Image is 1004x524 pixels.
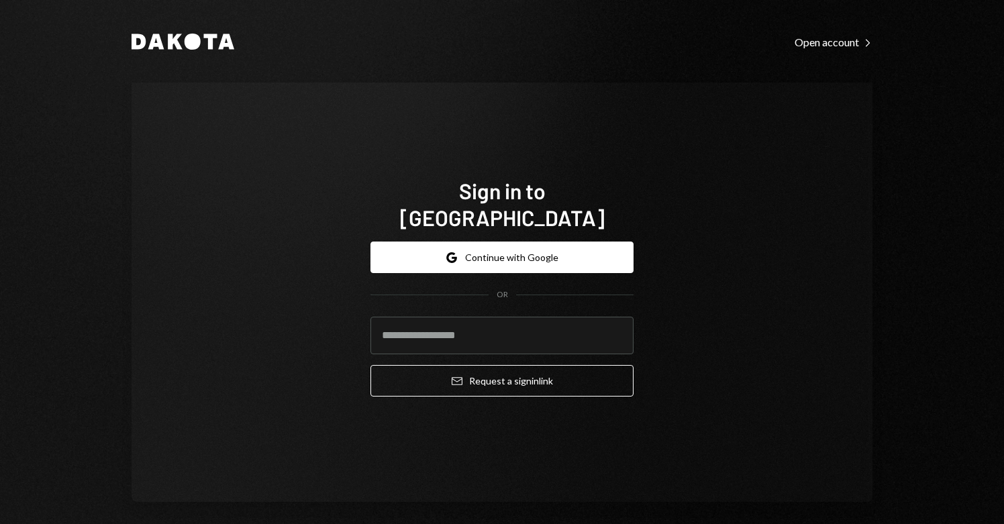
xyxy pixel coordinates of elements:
div: Open account [795,36,872,49]
button: Continue with Google [370,242,634,273]
div: OR [497,289,508,301]
button: Request a signinlink [370,365,634,397]
h1: Sign in to [GEOGRAPHIC_DATA] [370,177,634,231]
a: Open account [795,34,872,49]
